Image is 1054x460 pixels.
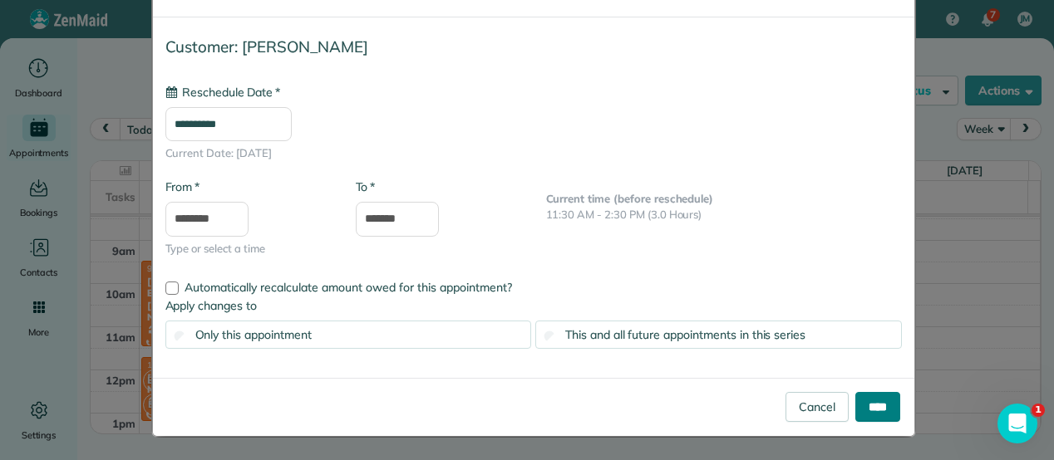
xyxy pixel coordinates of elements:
[165,179,199,195] label: From
[165,241,331,257] span: Type or select a time
[174,331,185,342] input: Only this appointment
[195,327,312,342] span: Only this appointment
[185,280,512,295] span: Automatically recalculate amount owed for this appointment?
[165,84,280,100] label: Reschedule Date
[546,207,902,223] p: 11:30 AM - 2:30 PM (3.0 Hours)
[786,392,849,422] a: Cancel
[544,331,555,342] input: This and all future appointments in this series
[565,327,805,342] span: This and all future appointments in this series
[165,38,902,56] h4: Customer: [PERSON_NAME]
[165,297,902,314] label: Apply changes to
[997,404,1037,443] iframe: Intercom live chat
[1032,404,1045,417] span: 1
[165,145,902,162] span: Current Date: [DATE]
[546,192,714,205] b: Current time (before reschedule)
[356,179,375,195] label: To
